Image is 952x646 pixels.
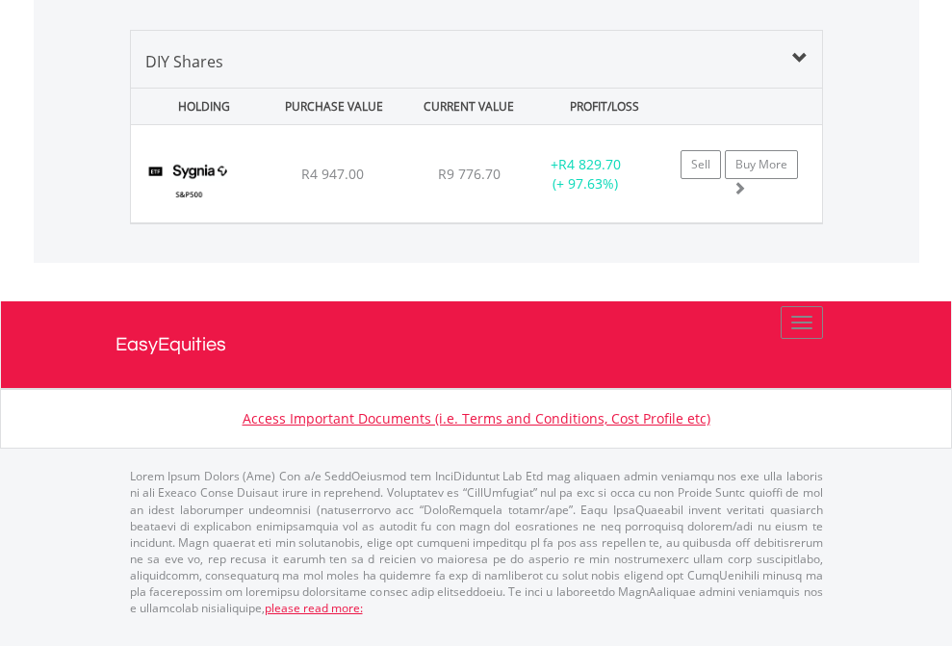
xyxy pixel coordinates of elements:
[681,150,721,179] a: Sell
[145,51,223,72] span: DIY Shares
[558,155,621,173] span: R4 829.70
[301,165,364,183] span: R4 947.00
[141,149,238,218] img: EQU.ZA.SYG500.png
[116,301,837,388] a: EasyEquities
[133,89,264,124] div: HOLDING
[725,150,798,179] a: Buy More
[403,89,534,124] div: CURRENT VALUE
[269,89,399,124] div: PURCHASE VALUE
[539,89,670,124] div: PROFIT/LOSS
[243,409,710,427] a: Access Important Documents (i.e. Terms and Conditions, Cost Profile etc)
[130,468,823,616] p: Lorem Ipsum Dolors (Ame) Con a/e SeddOeiusmod tem InciDiduntut Lab Etd mag aliquaen admin veniamq...
[265,600,363,616] a: please read more:
[526,155,646,194] div: + (+ 97.63%)
[438,165,501,183] span: R9 776.70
